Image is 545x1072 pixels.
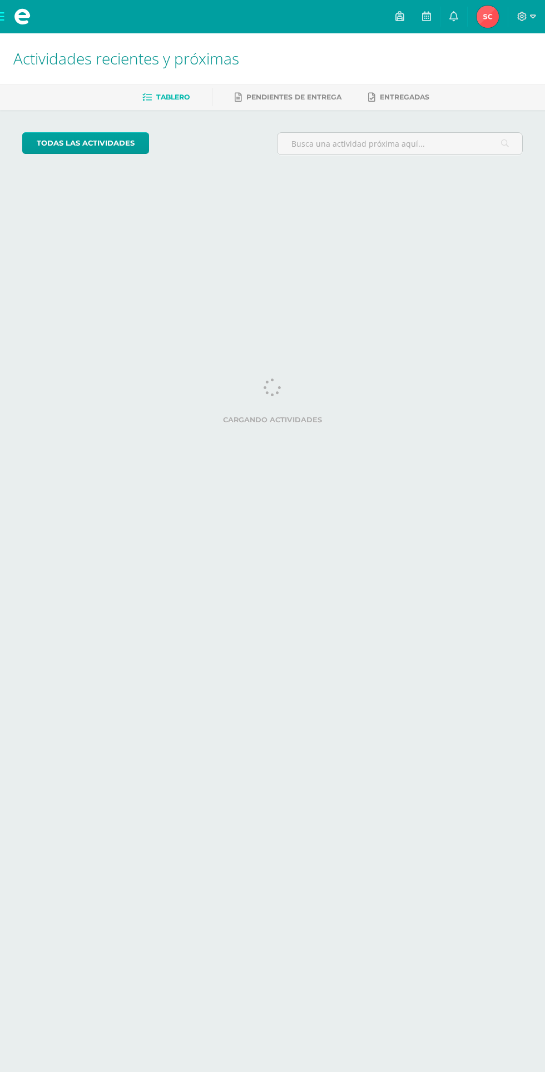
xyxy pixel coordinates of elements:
[235,88,341,106] a: Pendientes de entrega
[380,93,429,101] span: Entregadas
[246,93,341,101] span: Pendientes de entrega
[22,132,149,154] a: todas las Actividades
[156,93,190,101] span: Tablero
[477,6,499,28] img: f25239f7c825e180454038984e453cce.png
[142,88,190,106] a: Tablero
[22,416,523,424] label: Cargando actividades
[13,48,239,69] span: Actividades recientes y próximas
[368,88,429,106] a: Entregadas
[278,133,522,154] input: Busca una actividad próxima aquí...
